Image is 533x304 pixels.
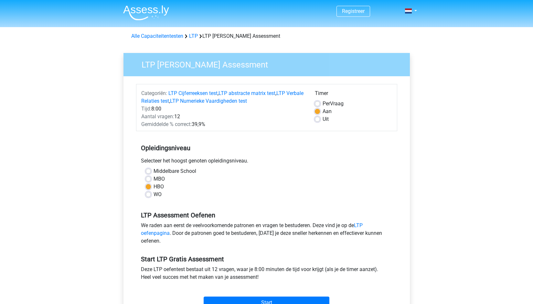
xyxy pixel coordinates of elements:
[342,8,365,14] a: Registreer
[136,105,310,113] div: 8:00
[141,211,392,219] h5: LTP Assessment Oefenen
[315,89,392,100] div: Timer
[131,33,183,39] a: Alle Capaciteitentesten
[136,121,310,128] div: 39,9%
[219,90,275,96] a: LTP abstracte matrix test
[170,98,247,104] a: LTP Numerieke Vaardigheden test
[154,167,196,175] label: Middelbare School
[141,113,174,120] span: Aantal vragen:
[129,32,405,40] div: LTP [PERSON_NAME] Assessment
[154,175,165,183] label: MBO
[323,100,344,108] label: Vraag
[323,108,332,115] label: Aan
[134,57,405,70] h3: LTP [PERSON_NAME] Assessment
[141,121,192,127] span: Gemiddelde % correct:
[141,142,392,154] h5: Opleidingsniveau
[141,255,392,263] h5: Start LTP Gratis Assessment
[136,266,397,284] div: Deze LTP oefentest bestaat uit 12 vragen, waar je 8:00 minuten de tijd voor krijgt (als je de tim...
[136,113,310,121] div: 12
[168,90,218,96] a: LTP Cijferreeksen test
[141,90,167,96] span: Categoriën:
[136,222,397,247] div: We raden aan eerst de veelvoorkomende patronen en vragen te bestuderen. Deze vind je op de . Door...
[123,5,169,20] img: Assessly
[323,115,329,123] label: Uit
[323,100,330,107] span: Per
[136,89,310,105] div: , , ,
[154,183,164,191] label: HBO
[154,191,162,198] label: WO
[136,157,397,167] div: Selecteer het hoogst genoten opleidingsniveau.
[141,106,151,112] span: Tijd:
[189,33,198,39] a: LTP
